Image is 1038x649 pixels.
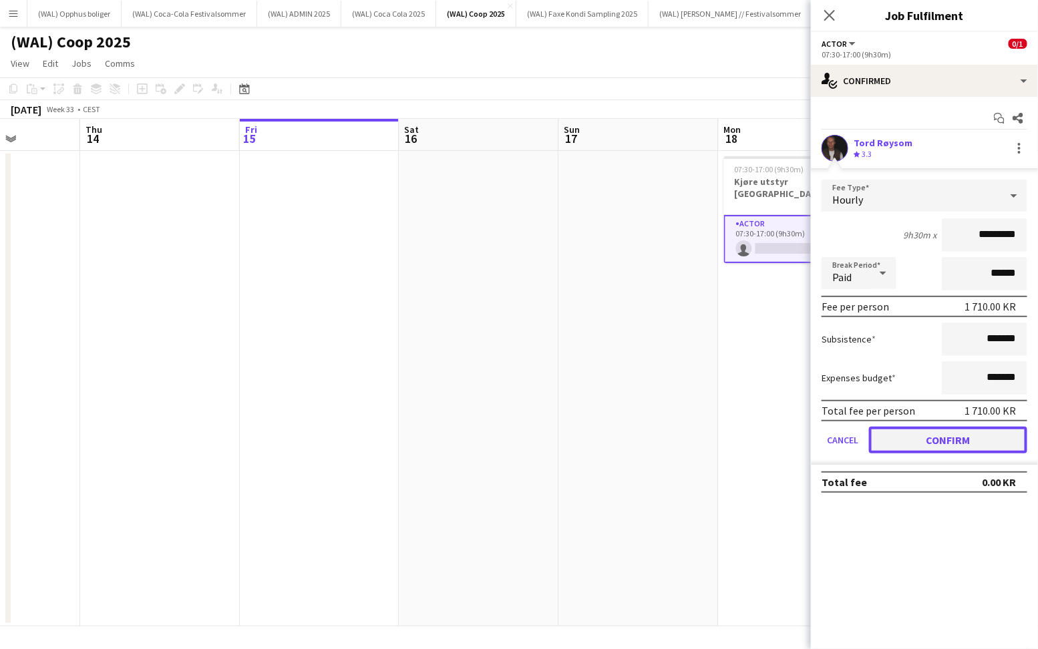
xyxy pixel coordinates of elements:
label: Subsistence [822,333,876,345]
div: 1 710.00 KR [965,404,1017,417]
div: Fee per person [822,300,889,313]
button: (WAL) Opphus boliger [27,1,122,27]
h3: Kjøre utstyr [GEOGRAPHIC_DATA] - [GEOGRAPHIC_DATA] [724,176,874,200]
a: View [5,55,35,72]
div: 9h30m x [903,229,936,241]
h3: Job Fulfilment [811,7,1038,24]
span: Hourly [832,193,863,206]
h1: (WAL) Coop 2025 [11,32,131,52]
span: Edit [43,57,58,69]
div: Total fee per person [822,404,915,417]
button: (WAL) ADMIN 2025 [257,1,341,27]
span: 0/1 [1009,39,1027,49]
div: 0.00 KR [983,475,1017,489]
div: Tord Røysom [854,137,912,149]
span: Sat [405,124,419,136]
span: Jobs [71,57,92,69]
button: Actor [822,39,858,49]
span: Fri [245,124,257,136]
button: (WAL) Faxe Kondi Sampling 2025 [516,1,649,27]
span: View [11,57,29,69]
span: 07:30-17:00 (9h30m) [735,164,804,174]
span: Sun [564,124,580,136]
div: 1 710.00 KR [965,300,1017,313]
span: 3.3 [862,149,872,159]
label: Expenses budget [822,372,896,384]
app-card-role: Actor0/107:30-17:00 (9h30m) [724,215,874,263]
a: Jobs [66,55,97,72]
div: CEST [83,104,100,114]
span: 18 [722,131,741,146]
button: (WAL) Coca-Cola Festivalsommer [122,1,257,27]
button: (WAL) Coop 2025 [436,1,516,27]
span: Comms [105,57,135,69]
span: 16 [403,131,419,146]
div: [DATE] [11,103,41,116]
button: Cancel [822,427,864,453]
button: (WAL) Coca Cola 2025 [341,1,436,27]
div: 07:30-17:00 (9h30m) [822,49,1027,59]
span: Thu [85,124,102,136]
a: Comms [100,55,140,72]
button: Confirm [869,427,1027,453]
span: 15 [243,131,257,146]
app-job-card: 07:30-17:00 (9h30m)0/1Kjøre utstyr [GEOGRAPHIC_DATA] - [GEOGRAPHIC_DATA]1 RoleActor0/107:30-17:00... [724,156,874,263]
span: Paid [832,270,852,284]
div: Confirmed [811,65,1038,97]
span: 14 [83,131,102,146]
a: Edit [37,55,63,72]
span: Mon [724,124,741,136]
div: Total fee [822,475,867,489]
span: Week 33 [44,104,77,114]
span: Actor [822,39,847,49]
button: (WAL) [PERSON_NAME] // Festivalsommer [649,1,812,27]
span: 17 [562,131,580,146]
